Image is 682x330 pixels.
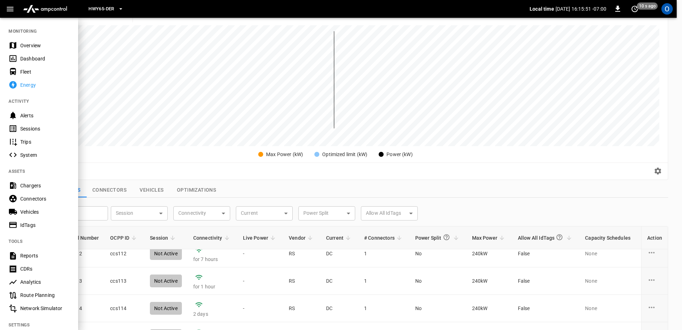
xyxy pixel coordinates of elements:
[20,112,70,119] div: Alerts
[20,2,70,16] img: ampcontrol.io logo
[20,55,70,62] div: Dashboard
[20,125,70,132] div: Sessions
[20,182,70,189] div: Chargers
[20,138,70,145] div: Trips
[556,5,606,12] p: [DATE] 16:15:51 -07:00
[20,151,70,159] div: System
[20,81,70,89] div: Energy
[20,292,70,299] div: Route Planning
[20,222,70,229] div: IdTags
[20,208,70,215] div: Vehicles
[661,3,673,15] div: profile-icon
[20,252,70,259] div: Reports
[20,42,70,49] div: Overview
[637,2,658,10] span: 10 s ago
[530,5,554,12] p: Local time
[629,3,640,15] button: set refresh interval
[20,68,70,75] div: Fleet
[20,305,70,312] div: Network Simulator
[20,195,70,202] div: Connectors
[20,265,70,272] div: CDRs
[88,5,114,13] span: HWY65-DER
[20,278,70,286] div: Analytics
